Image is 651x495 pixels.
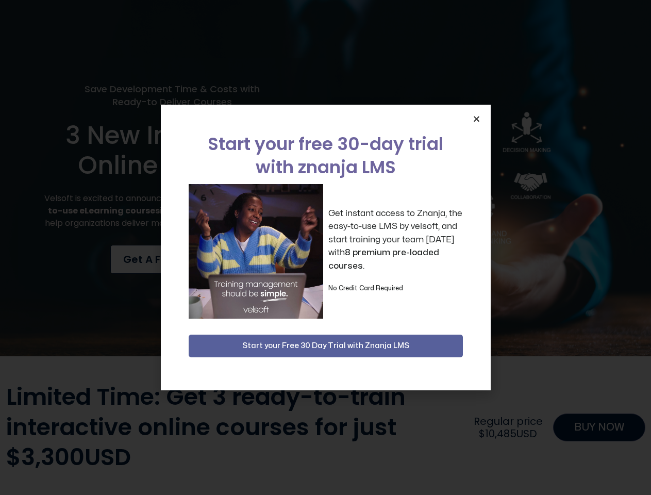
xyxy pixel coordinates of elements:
strong: No Credit Card Required [328,285,403,291]
p: Get instant access to Znanja, the easy-to-use LMS by velsoft, and start training your team [DATE]... [328,207,463,273]
h2: Start your free 30-day trial with znanja LMS [189,133,463,179]
a: Close [473,115,480,123]
img: a woman sitting at her laptop dancing [189,184,323,319]
strong: 8 premium pre-loaded courses [328,248,439,270]
span: Start your Free 30 Day Trial with Znanja LMS [242,340,409,352]
button: Start your Free 30 Day Trial with Znanja LMS [189,335,463,357]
